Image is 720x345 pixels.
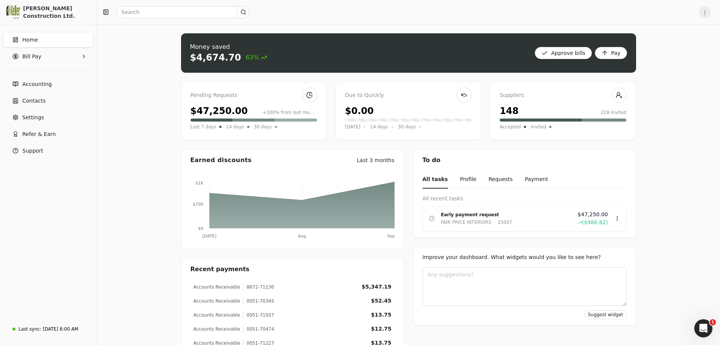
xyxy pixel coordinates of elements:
div: Accounts Receivable [194,284,240,290]
div: Early payment request [441,211,571,219]
span: 14 days [226,123,244,131]
span: Settings [22,114,44,122]
div: All recent tasks [423,195,627,203]
div: Improve your dashboard. What widgets would you like to see here? [423,253,627,261]
div: Accounts Receivable [194,326,240,333]
button: Payment [525,171,548,189]
tspan: $1K [195,181,203,186]
div: Last sync: [19,326,41,333]
div: 8672-71130 [243,284,274,290]
tspan: $0 [198,226,203,231]
span: Contacts [22,97,46,105]
span: Accepted [500,123,521,131]
tspan: Sep [387,234,395,239]
div: FAIR PRICE INTERIORS [441,219,491,226]
div: +200% from last month [263,109,317,116]
div: $4,674.70 [190,52,241,64]
img: 0537828a-cf49-447f-a6d3-a322c667907b.png [6,5,20,19]
div: Last 3 months [357,156,395,164]
input: Search [116,6,249,18]
span: Support [22,147,43,155]
div: [PERSON_NAME] Construction Ltd. [23,5,90,20]
button: Support [3,143,93,158]
a: Settings [3,110,93,125]
span: 30 days [398,123,416,131]
span: Invited [531,123,546,131]
span: 14 days [370,123,388,131]
span: 30 days [254,123,272,131]
div: Accounts Receivable [194,298,240,304]
tspan: [DATE] [202,234,216,239]
div: 0051-70474 [243,326,274,333]
a: Accounting [3,76,93,92]
div: $12.75 [371,325,391,333]
span: Accounting [22,80,52,88]
button: Approve bills [535,47,592,59]
button: J [699,6,711,18]
div: 25007 [494,219,512,226]
div: Due to Quickly [345,91,472,100]
span: Refer & Earn [22,130,56,138]
a: Last sync:[DATE] 8:00 AM [3,322,93,336]
button: Pay [595,47,627,59]
a: Contacts [3,93,93,108]
span: Home [22,36,38,44]
div: Pending Requests [190,91,317,100]
button: Refer & Earn [3,126,93,142]
div: $13.75 [371,311,391,319]
tspan: $700 [193,202,203,207]
span: Bill Pay [22,53,41,61]
span: [DATE] [345,123,361,131]
div: Accounts Receivable [194,312,240,318]
button: Bill Pay [3,49,93,64]
span: Last 7 days [190,123,217,131]
div: To do [413,150,636,171]
tspan: Aug [298,234,306,239]
div: 0051-71507 [243,312,274,318]
div: [DATE] 8:00 AM [43,326,78,333]
span: ($986.62) [582,219,608,226]
div: Recent payments [181,259,404,280]
div: 148 [500,104,519,118]
a: Home [3,32,93,47]
span: $47,250.00 [578,211,608,219]
button: Suggest widget [584,310,626,319]
div: 0051-70345 [243,298,274,304]
button: Requests [488,171,513,189]
iframe: Intercom live chat [694,319,712,337]
div: $0.00 [345,104,374,118]
button: Profile [460,171,477,189]
button: All tasks [423,171,448,189]
span: 1 [710,319,716,325]
div: Suppliers [500,91,626,100]
div: 228 invited [601,109,627,116]
div: $5,347.19 [362,283,392,291]
div: Money saved [190,42,268,52]
div: $52.45 [371,297,391,305]
div: Earned discounts [190,156,252,165]
div: $47,250.00 [190,104,248,118]
span: 63% [246,53,268,62]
